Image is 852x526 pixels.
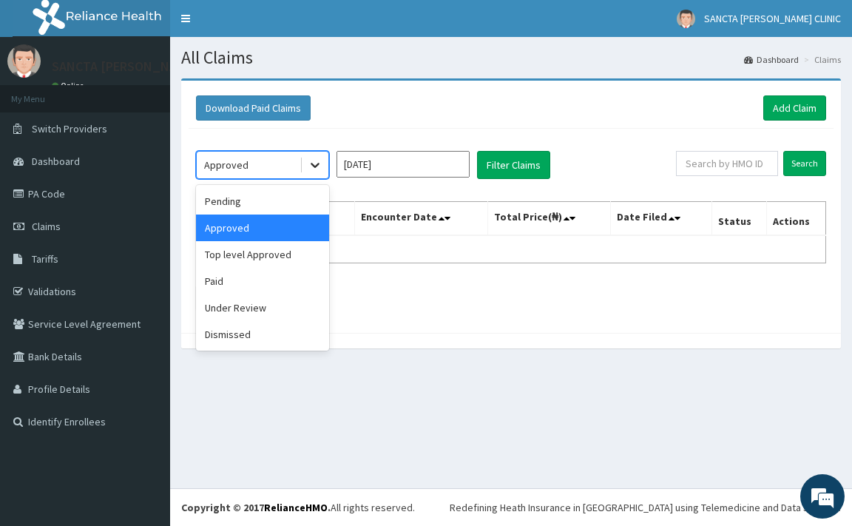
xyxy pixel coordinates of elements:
[783,151,826,176] input: Search
[7,44,41,78] img: User Image
[264,501,328,514] a: RelianceHMO
[477,151,550,179] button: Filter Claims
[52,81,87,91] a: Online
[744,53,799,66] a: Dashboard
[676,151,778,176] input: Search by HMO ID
[181,48,841,67] h1: All Claims
[32,252,58,266] span: Tariffs
[32,122,107,135] span: Switch Providers
[181,501,331,514] strong: Copyright © 2017 .
[763,95,826,121] a: Add Claim
[800,53,841,66] li: Claims
[766,202,825,236] th: Actions
[196,188,329,215] div: Pending
[32,155,80,168] span: Dashboard
[337,151,470,178] input: Select Month and Year
[711,202,766,236] th: Status
[32,220,61,233] span: Claims
[450,500,841,515] div: Redefining Heath Insurance in [GEOGRAPHIC_DATA] using Telemedicine and Data Science!
[610,202,711,236] th: Date Filed
[355,202,487,236] th: Encounter Date
[204,158,248,172] div: Approved
[196,268,329,294] div: Paid
[487,202,610,236] th: Total Price(₦)
[677,10,695,28] img: User Image
[170,488,852,526] footer: All rights reserved.
[196,215,329,241] div: Approved
[196,95,311,121] button: Download Paid Claims
[704,12,841,25] span: SANCTA [PERSON_NAME] CLINIC
[52,60,238,73] p: SANCTA [PERSON_NAME] CLINIC
[196,294,329,321] div: Under Review
[196,241,329,268] div: Top level Approved
[196,321,329,348] div: Dismissed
